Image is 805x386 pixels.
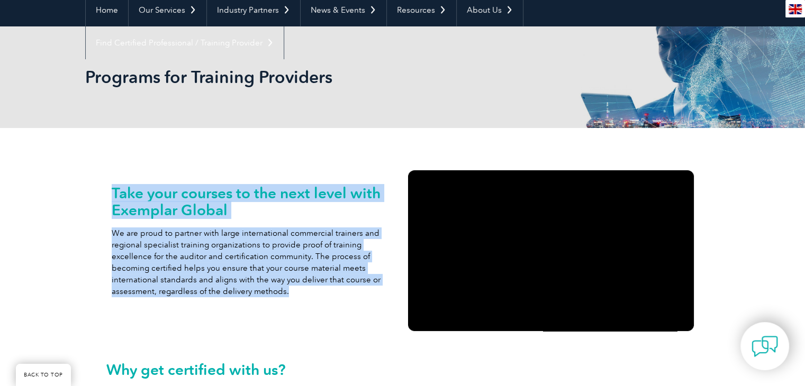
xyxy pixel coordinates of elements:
[112,185,397,218] h2: Take your courses to the next level with Exemplar Global
[789,4,802,14] img: en
[16,364,71,386] a: BACK TO TOP
[85,69,530,86] h2: Programs for Training Providers
[106,361,699,378] h2: Why get certified with us?
[752,333,778,360] img: contact-chat.png
[86,26,284,59] a: Find Certified Professional / Training Provider
[112,227,397,297] p: We are proud to partner with large international commercial trainers and regional specialist trai...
